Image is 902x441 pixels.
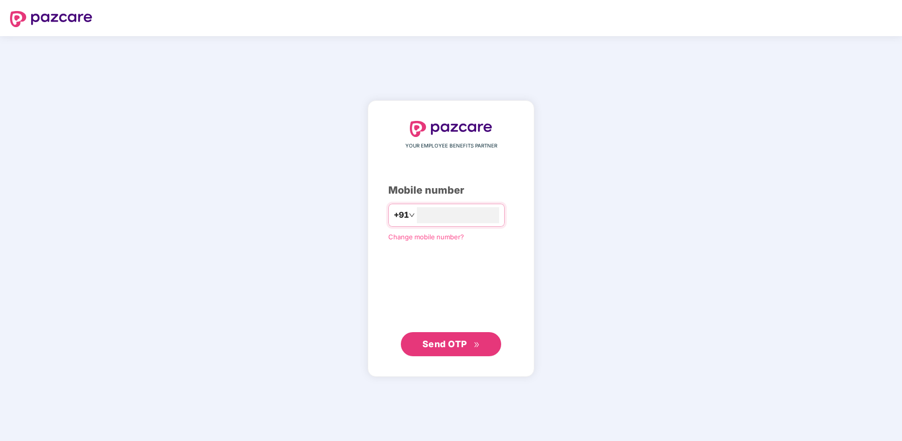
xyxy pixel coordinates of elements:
a: Change mobile number? [388,233,464,241]
button: Send OTPdouble-right [401,332,501,356]
span: Send OTP [422,339,467,349]
span: +91 [394,209,409,221]
span: down [409,212,415,218]
div: Mobile number [388,183,514,198]
img: logo [410,121,492,137]
span: double-right [474,342,480,348]
img: logo [10,11,92,27]
span: YOUR EMPLOYEE BENEFITS PARTNER [405,142,497,150]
